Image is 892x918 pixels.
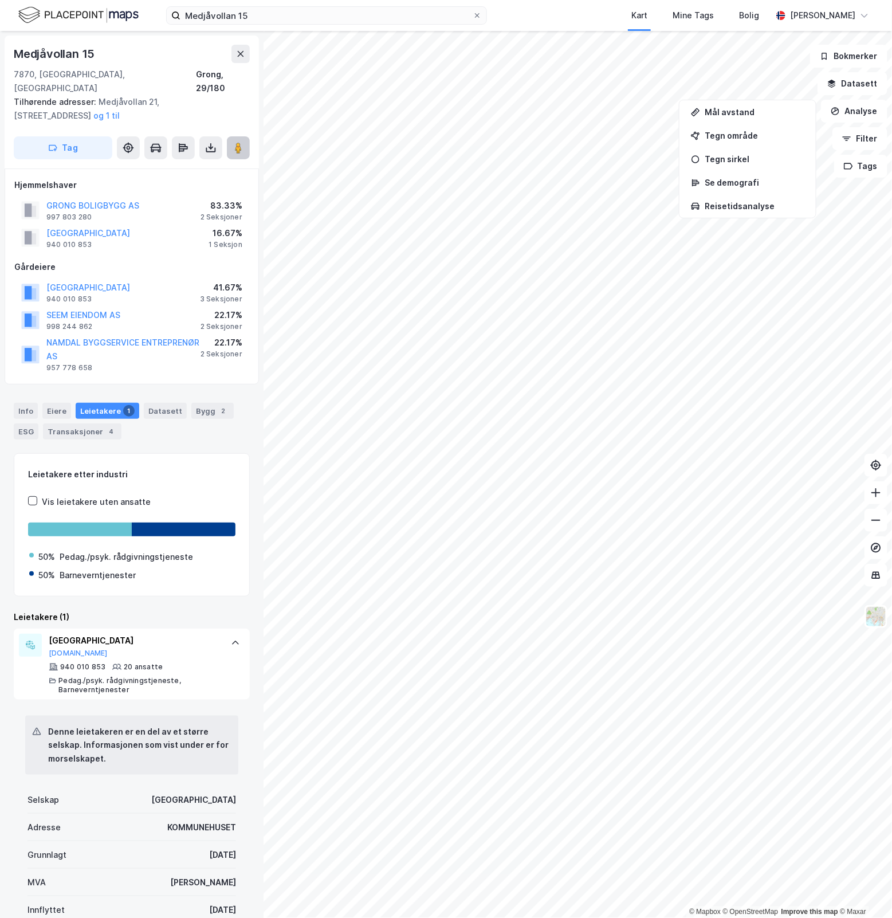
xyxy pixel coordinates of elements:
div: Gårdeiere [14,260,249,274]
div: Leietakere etter industri [28,468,235,481]
button: Tags [834,155,887,178]
div: 1 Seksjon [209,240,242,249]
button: Filter [832,127,887,150]
div: Datasett [144,403,187,419]
div: [PERSON_NAME] [170,876,236,889]
button: Analyse [821,100,887,123]
div: 957 778 658 [46,363,92,372]
div: Transaksjoner [43,423,121,440]
div: 2 Seksjoner [201,350,242,359]
div: Innflyttet [27,903,65,917]
div: Mine Tags [673,9,714,22]
span: Tilhørende adresser: [14,97,99,107]
div: 998 244 862 [46,322,92,331]
div: 7870, [GEOGRAPHIC_DATA], [GEOGRAPHIC_DATA] [14,68,196,95]
div: [DATE] [209,903,236,917]
div: 16.67% [209,226,242,240]
div: 2 [218,405,229,417]
button: [DOMAIN_NAME] [49,649,108,658]
div: [GEOGRAPHIC_DATA] [49,634,219,648]
div: [DATE] [209,848,236,862]
div: Vis leietakere uten ansatte [42,495,151,509]
img: logo.f888ab2527a4732fd821a326f86c7f29.svg [18,5,139,25]
div: Adresse [27,821,61,834]
div: 1 [123,405,135,417]
div: Kart [631,9,647,22]
div: [GEOGRAPHIC_DATA] [151,793,236,807]
div: 50% [38,550,55,564]
div: 22.17% [201,308,242,322]
div: 3 Seksjoner [200,295,242,304]
a: Improve this map [781,908,838,916]
div: Leietakere (1) [14,610,250,624]
div: Se demografi [705,178,804,187]
div: Leietakere [76,403,139,419]
div: Eiere [42,403,71,419]
div: 940 010 853 [46,240,92,249]
div: 50% [38,568,55,582]
div: Pedag./psyk. rådgivningstjeneste [60,550,193,564]
iframe: Chat Widget [835,863,892,918]
div: [PERSON_NAME] [790,9,855,22]
div: ESG [14,423,38,440]
button: Tag [14,136,112,159]
button: Bokmerker [810,45,887,68]
div: 41.67% [200,281,242,295]
div: Hjemmelshaver [14,178,249,192]
a: Mapbox [689,908,721,916]
div: 940 010 853 [60,662,105,672]
button: Datasett [818,72,887,95]
img: Z [865,606,887,627]
div: Barneverntjenester [60,568,136,582]
div: Kontrollprogram for chat [835,863,892,918]
div: MVA [27,876,46,889]
div: Denne leietakeren er en del av et større selskap. Informasjonen som vist under er for morselskapet. [48,725,229,766]
div: Tegn område [705,131,804,140]
div: Grunnlagt [27,848,66,862]
div: Tegn sirkel [705,154,804,164]
div: Selskap [27,793,59,807]
div: Info [14,403,38,419]
div: 940 010 853 [46,295,92,304]
a: OpenStreetMap [723,908,779,916]
div: Reisetidsanalyse [705,201,804,211]
div: KOMMUNEHUSET [167,821,236,834]
input: Søk på adresse, matrikkel, gårdeiere, leietakere eller personer [180,7,473,24]
div: Mål avstand [705,107,804,117]
div: Grong, 29/180 [196,68,250,95]
div: Bygg [191,403,234,419]
div: Bolig [739,9,759,22]
div: Pedag./psyk. rådgivningstjeneste, Barneverntjenester [58,676,219,695]
div: 22.17% [201,336,242,350]
div: 83.33% [201,199,242,213]
div: 4 [105,426,117,437]
div: 2 Seksjoner [201,213,242,222]
div: 20 ansatte [124,662,163,672]
div: 997 803 280 [46,213,92,222]
div: 2 Seksjoner [201,322,242,331]
div: Medjåvollan 21, [STREET_ADDRESS] [14,95,241,123]
div: Medjåvollan 15 [14,45,97,63]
